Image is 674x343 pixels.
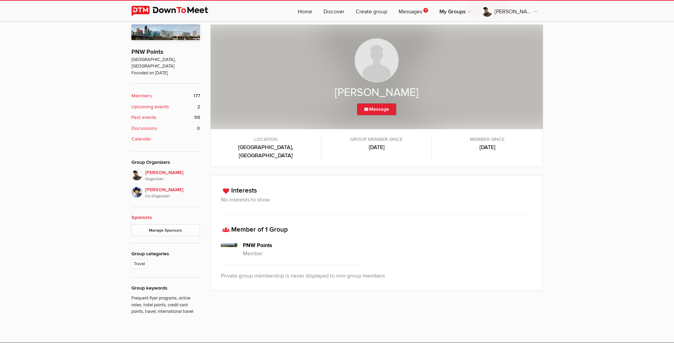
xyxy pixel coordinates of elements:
b: Past events [131,114,156,121]
b: Calendar [131,135,151,143]
a: Create group [350,1,393,21]
a: Manage Sponsors [131,224,200,236]
span: [GEOGRAPHIC_DATA], [GEOGRAPHIC_DATA] [131,57,200,70]
div: Group keywords [131,284,200,292]
span: 98 [194,114,200,121]
span: LOCATION [217,136,314,143]
div: Group Organizers [131,159,200,166]
span: [PERSON_NAME] [145,169,200,183]
a: Members 177 [131,92,200,100]
h3: Member of 1 Group [221,225,532,235]
span: 0 [197,125,200,132]
h2: [PERSON_NAME] [224,86,529,100]
img: PNW Points [131,24,200,40]
a: Discussions 0 [131,125,200,132]
a: [PERSON_NAME]Organizer [131,170,200,183]
b: Upcoming events [131,103,169,111]
span: 2 [197,103,200,111]
span: Founded on [DATE] [131,70,200,76]
b: [DATE] [439,143,535,151]
h3: No interests to show [221,196,532,204]
span: [PERSON_NAME] [145,186,200,200]
span: Group member since [328,136,425,143]
b: Discussions [131,125,157,132]
span: 1 [423,8,428,13]
a: Discover [318,1,350,21]
a: My Groups [434,1,476,21]
a: Sponsors [131,215,152,220]
span: Member since [439,136,535,143]
a: PNW Points [131,48,163,56]
a: Home [292,1,318,21]
p: Frequent flyer programs, airline miles, hotel points, credit card points, travel, international t... [131,292,200,315]
b: [DATE] [328,143,425,151]
img: Stefan Krasowski [131,170,142,181]
a: Upcoming events 2 [131,103,200,111]
i: Organizer [145,176,200,182]
p: Private group membership is never displayed to non-group members [221,272,532,280]
p: Member [243,249,361,258]
a: Calendar [131,135,200,143]
i: Co-Organizer [145,193,200,199]
span: 177 [193,92,200,100]
b: Members [131,92,152,100]
a: Message [357,103,396,115]
img: DownToMeet [131,6,219,16]
b: [GEOGRAPHIC_DATA], [GEOGRAPHIC_DATA] [217,143,314,160]
a: [PERSON_NAME] [476,1,543,21]
h4: PNW Points [243,241,361,249]
img: Dave Nuttall [131,187,142,198]
a: Messages1 [393,1,434,21]
a: [PERSON_NAME]Co-Organizer [131,183,200,200]
a: Past events 98 [131,114,200,121]
h3: Interests [221,186,532,196]
div: Group categories [131,250,200,258]
img: Terence [355,38,399,82]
